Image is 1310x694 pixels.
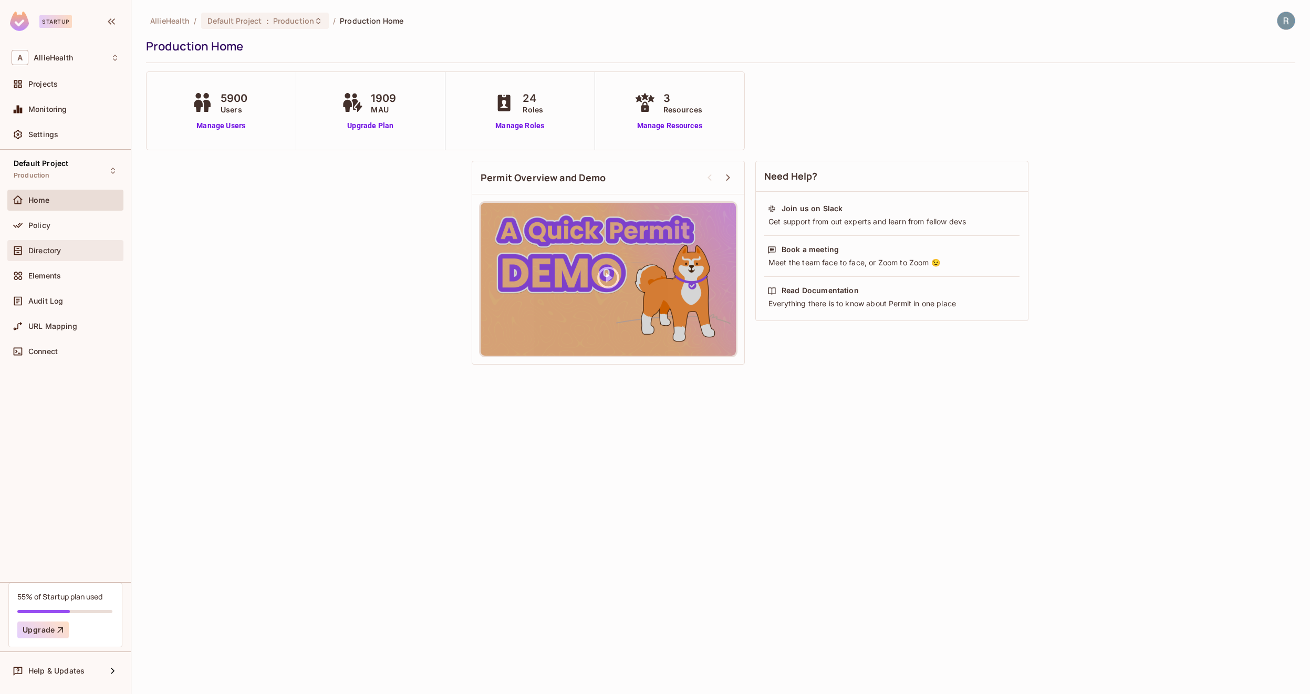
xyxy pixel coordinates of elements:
span: Default Project [14,159,68,168]
div: Everything there is to know about Permit in one place [767,298,1016,309]
span: Users [221,104,248,115]
li: / [194,16,196,26]
div: Production Home [146,38,1290,54]
div: Startup [39,15,72,28]
span: Settings [28,130,58,139]
span: 1909 [371,90,396,106]
span: Directory [28,246,61,255]
li: / [333,16,336,26]
span: Projects [28,80,58,88]
a: Manage Users [189,120,253,131]
span: Workspace: AllieHealth [34,54,73,62]
span: Help & Updates [28,667,85,675]
span: Monitoring [28,105,67,113]
span: 24 [523,90,543,106]
span: A [12,50,28,65]
a: Upgrade Plan [339,120,401,131]
span: Production [14,171,50,180]
span: 3 [663,90,702,106]
span: Connect [28,347,58,356]
span: Permit Overview and Demo [481,171,606,184]
a: Manage Resources [632,120,708,131]
span: Elements [28,272,61,280]
span: Home [28,196,50,204]
span: URL Mapping [28,322,77,330]
span: Production [273,16,314,26]
span: Roles [523,104,543,115]
span: MAU [371,104,396,115]
div: 55% of Startup plan used [17,592,102,602]
img: SReyMgAAAABJRU5ErkJggg== [10,12,29,31]
div: Meet the team face to face, or Zoom to Zoom 😉 [767,257,1016,268]
span: : [266,17,269,25]
a: Manage Roles [491,120,548,131]
span: Resources [663,104,702,115]
div: Book a meeting [782,244,839,255]
span: Audit Log [28,297,63,305]
span: Default Project [207,16,262,26]
span: the active workspace [150,16,190,26]
span: Need Help? [764,170,818,183]
div: Join us on Slack [782,203,843,214]
span: 5900 [221,90,248,106]
div: Read Documentation [782,285,859,296]
img: Rodrigo Mayer [1277,12,1295,29]
span: Policy [28,221,50,230]
button: Upgrade [17,622,69,638]
div: Get support from out experts and learn from fellow devs [767,216,1016,227]
span: Production Home [340,16,403,26]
